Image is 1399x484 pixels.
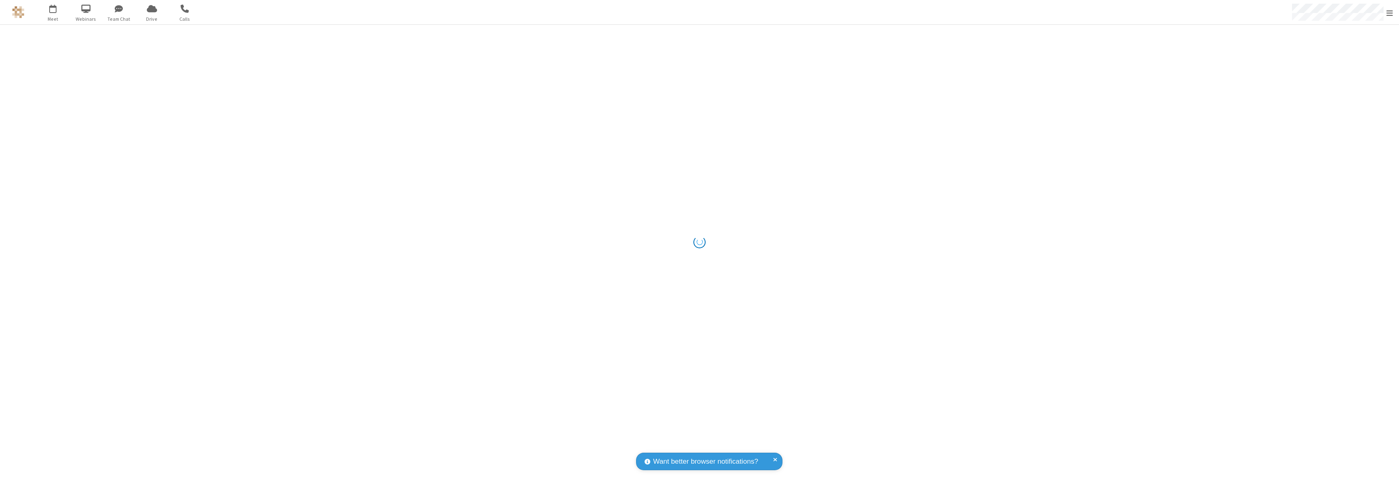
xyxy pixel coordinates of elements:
[653,456,758,467] span: Want better browser notifications?
[170,15,200,23] span: Calls
[104,15,134,23] span: Team Chat
[71,15,101,23] span: Webinars
[12,6,24,18] img: QA Selenium DO NOT DELETE OR CHANGE
[137,15,167,23] span: Drive
[38,15,68,23] span: Meet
